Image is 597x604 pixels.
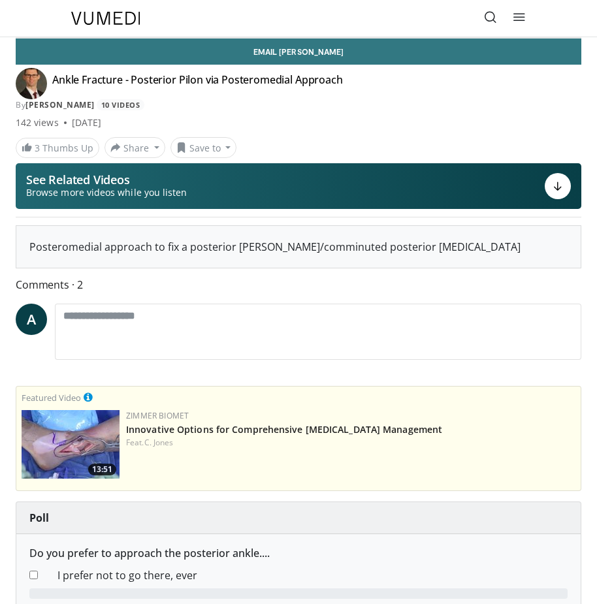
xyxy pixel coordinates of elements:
[16,99,581,111] div: By
[16,68,47,99] img: Avatar
[16,39,581,65] a: Email [PERSON_NAME]
[16,276,581,293] span: Comments 2
[170,137,237,158] button: Save to
[126,437,575,449] div: Feat.
[126,410,189,421] a: Zimmer Biomet
[126,423,442,436] a: Innovative Options for Comprehensive [MEDICAL_DATA] Management
[29,511,49,525] strong: Poll
[105,137,165,158] button: Share
[26,173,187,186] p: See Related Videos
[16,304,47,335] a: A
[144,437,174,448] a: C. Jones
[88,464,116,475] span: 13:51
[52,73,343,94] h4: Ankle Fracture - Posterior Pilon via Posteromedial Approach
[22,410,120,479] a: 13:51
[71,12,140,25] img: VuMedi Logo
[26,186,187,199] span: Browse more videos while you listen
[25,99,95,110] a: [PERSON_NAME]
[16,116,59,129] span: 142 views
[97,99,144,110] a: 10 Videos
[22,410,120,479] img: ce164293-0bd9-447d-b578-fc653e6584c8.150x105_q85_crop-smart_upscale.jpg
[48,567,577,583] dd: I prefer not to go there, ever
[29,239,568,255] div: Posteromedial approach to fix a posterior [PERSON_NAME]/comminuted posterior [MEDICAL_DATA]
[16,138,99,158] a: 3 Thumbs Up
[16,163,581,209] button: See Related Videos Browse more videos while you listen
[72,116,101,129] div: [DATE]
[35,142,40,154] span: 3
[22,392,81,404] small: Featured Video
[29,547,568,560] h6: Do you prefer to approach the posterior ankle....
